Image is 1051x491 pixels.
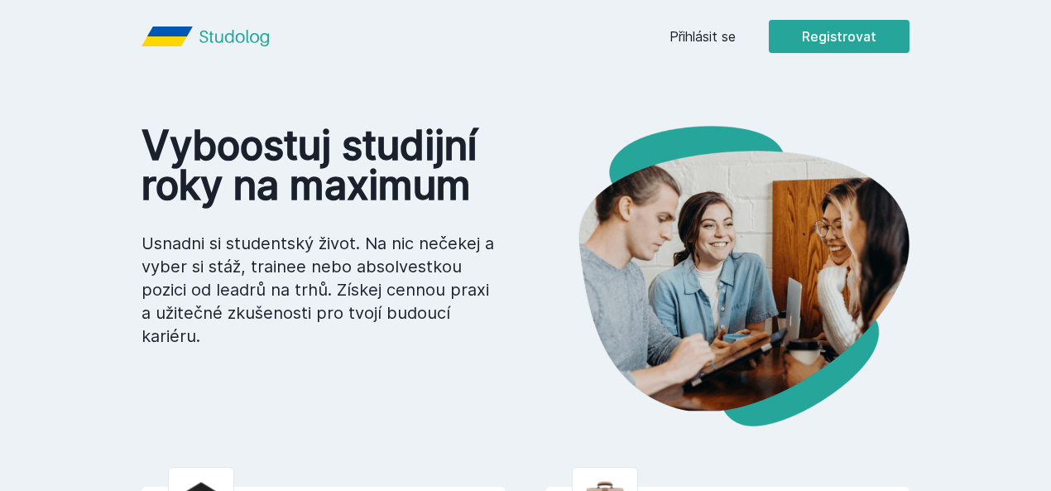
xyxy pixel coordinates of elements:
button: Registrovat [769,20,909,53]
a: Přihlásit se [669,26,736,46]
p: Usnadni si studentský život. Na nic nečekej a vyber si stáž, trainee nebo absolvestkou pozici od ... [142,232,499,348]
h1: Vyboostuj studijní roky na maximum [142,126,499,205]
img: hero.png [525,126,909,426]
